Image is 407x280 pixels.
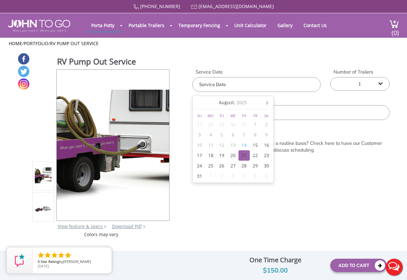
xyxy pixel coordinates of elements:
div: 5 [216,130,228,140]
a: Gallery [273,19,297,32]
div: 15 [250,140,261,150]
div: Su [194,113,205,118]
button: Add To Cart [330,259,387,272]
a: Unit Calculator [229,19,271,32]
div: 4 [205,130,216,140]
div: 3 [194,130,205,140]
div: Colors may vary [32,231,170,238]
div: 6 [261,171,272,181]
div: 4 [238,171,250,181]
div: August, [216,97,249,108]
div: 24 [194,161,205,171]
div: 16 [261,140,272,150]
a: Contact Us [299,19,332,32]
button: Live Chat [381,254,407,280]
div: 26 [216,161,228,171]
a: Temporary Fencing [174,19,225,32]
a: Portable Trailers [124,19,169,32]
div: 21 [238,150,250,161]
img: cart a [389,20,399,28]
a: View feature & specs [58,223,103,229]
div: 14 [238,140,250,150]
div: Tu [216,113,228,118]
img: Review Rating [13,254,26,267]
li:  [37,251,45,259]
div: 31 [238,119,250,130]
div: 6 [228,130,239,140]
div: 12 [216,140,228,150]
div: 30 [261,161,272,171]
div: 13 [228,140,239,150]
a: [PHONE_NUMBER] [140,3,180,9]
a: Download Pdf [112,223,142,229]
li:  [44,251,52,259]
div: 31 [194,171,205,181]
div: 27 [194,119,205,130]
div: 2 [261,119,272,130]
div: One Time Charge [225,255,325,265]
input: Service Date [192,77,321,92]
i: 2025 [237,99,247,106]
a: RV Pump Out Service [50,40,99,46]
div: 1 [205,171,216,181]
img: Product [57,90,169,201]
img: Product [35,205,52,212]
div: 28 [205,119,216,130]
div: Mo [205,113,216,118]
img: Product [35,167,52,184]
div: 10 [194,140,205,150]
div: 11 [205,140,216,150]
a: Facebook [18,53,29,65]
img: Call [133,4,139,10]
ul: / / [9,40,398,47]
span: by [38,260,106,264]
div: 28 [238,161,250,171]
div: 5 [250,171,261,181]
div: 18 [205,150,216,161]
div: 22 [250,150,261,161]
div: Fr [250,113,261,118]
span: [DATE] [38,264,49,268]
div: $150.00 [225,265,325,276]
img: right arrow icon [104,225,106,228]
a: Home [9,40,22,46]
div: 20 [228,150,239,161]
img: Mail [191,5,197,9]
a: Porta Potty [86,19,119,32]
div: 30 [228,119,239,130]
div: 7 [238,130,250,140]
div: 25 [205,161,216,171]
li:  [51,251,58,259]
img: chevron.png [143,225,145,228]
a: [EMAIL_ADDRESS][DOMAIN_NAME] [199,3,274,9]
a: Twitter [18,66,29,77]
span: [PERSON_NAME] [63,259,91,264]
span: 5 [38,259,40,264]
div: 29 [250,161,261,171]
label: Number of Trailers [330,69,390,75]
div: Th [238,113,250,118]
div: 3 [228,171,239,181]
div: 2 [216,171,228,181]
input: Service Address [192,105,390,120]
img: JOHN to go [8,20,70,32]
div: 29 [216,119,228,130]
li:  [64,251,72,259]
li:  [57,251,65,259]
div: We [228,113,239,118]
div: 1 [250,119,261,130]
div: Sa [261,113,272,118]
div: 23 [261,150,272,161]
div: 17 [194,150,205,161]
label: Service Date [192,69,321,75]
div: 27 [228,161,239,171]
label: Service Address [192,97,390,104]
div: 8 [250,130,261,140]
a: Portfolio [24,40,48,46]
span: (0) [391,23,399,37]
h1: RV Pump Out Service [57,56,170,69]
div: 19 [216,150,228,161]
span: Star Rating [41,259,59,264]
a: Instagram [18,78,29,90]
div: 9 [261,130,272,140]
